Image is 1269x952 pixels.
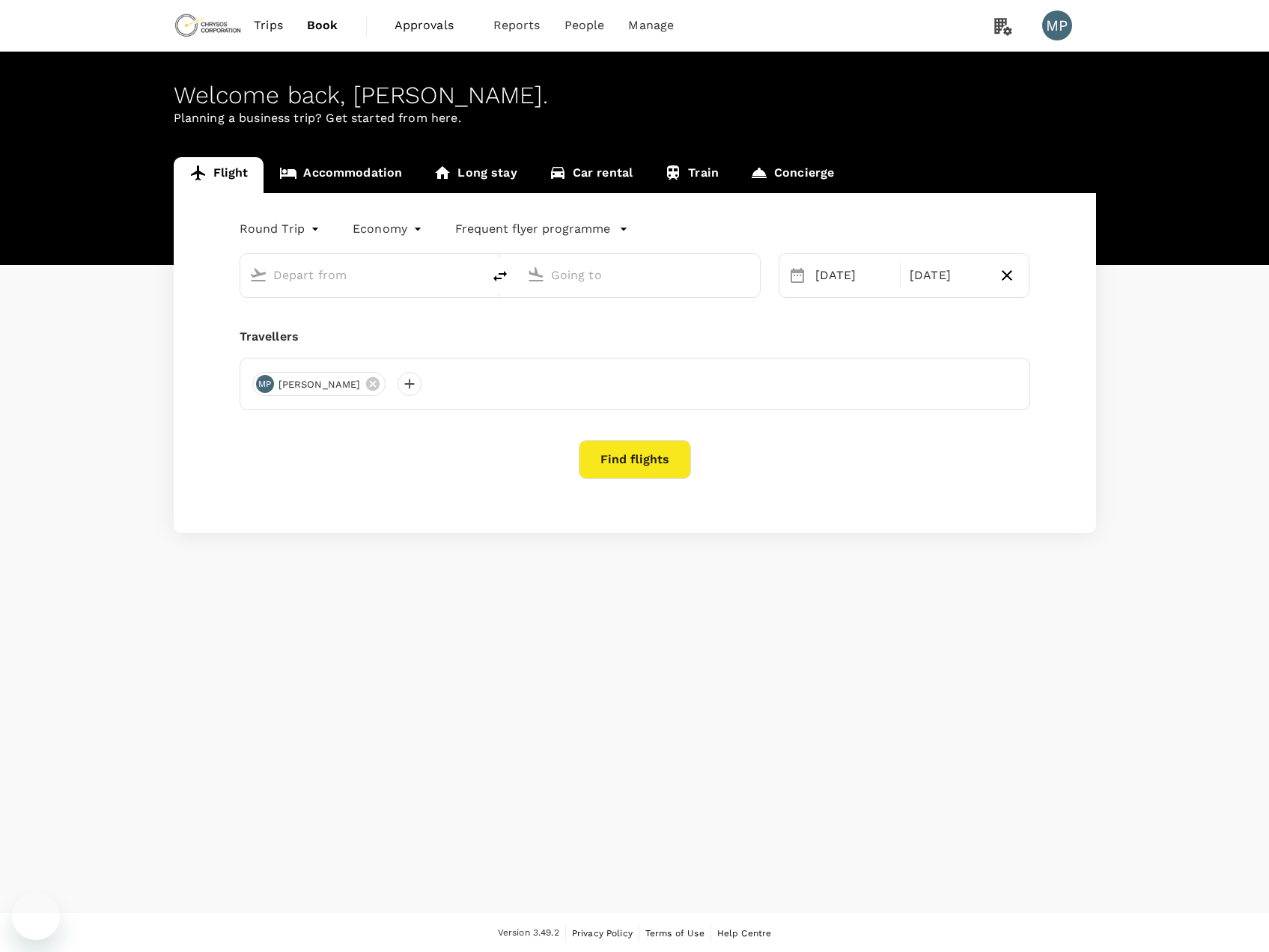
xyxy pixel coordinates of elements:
span: Privacy Policy [572,928,633,939]
div: [DATE] [809,260,897,290]
input: Depart from [273,263,451,287]
p: Frequent flyer programme [455,220,610,238]
button: Frequent flyer programme [455,220,628,238]
span: Reports [493,16,541,34]
a: Car rental [533,157,649,193]
a: Terms of Use [645,925,705,942]
a: Train [648,157,734,193]
span: Book [307,16,338,34]
img: Chrysos Corporation [174,9,243,42]
div: Round Trip [240,217,323,241]
a: Help Centre [717,925,772,942]
button: Open [749,273,752,276]
button: Find flights [579,440,691,479]
div: Welcome back , [PERSON_NAME] . [174,82,1096,109]
span: Trips [254,16,283,34]
a: Privacy Policy [572,925,633,942]
span: Approvals [395,16,469,34]
span: People [564,16,605,34]
button: Open [472,273,475,276]
a: Accommodation [264,157,418,193]
div: MP[PERSON_NAME] [252,372,386,396]
a: Flight [174,157,264,193]
div: [DATE] [904,260,991,290]
a: Long stay [418,157,532,193]
span: [PERSON_NAME] [270,377,370,392]
div: MP [1042,10,1072,40]
span: Version 3.49.2 [498,926,559,941]
span: Help Centre [717,928,772,939]
p: Planning a business trip? Get started from here. [174,109,1096,127]
button: delete [482,258,518,294]
iframe: Button to launch messaging window [12,892,60,940]
div: MP [256,375,274,393]
div: Economy [353,217,425,241]
div: Travellers [240,328,1030,346]
a: Concierge [734,157,850,193]
span: Terms of Use [645,928,705,939]
span: Manage [628,16,674,34]
input: Going to [551,263,728,287]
